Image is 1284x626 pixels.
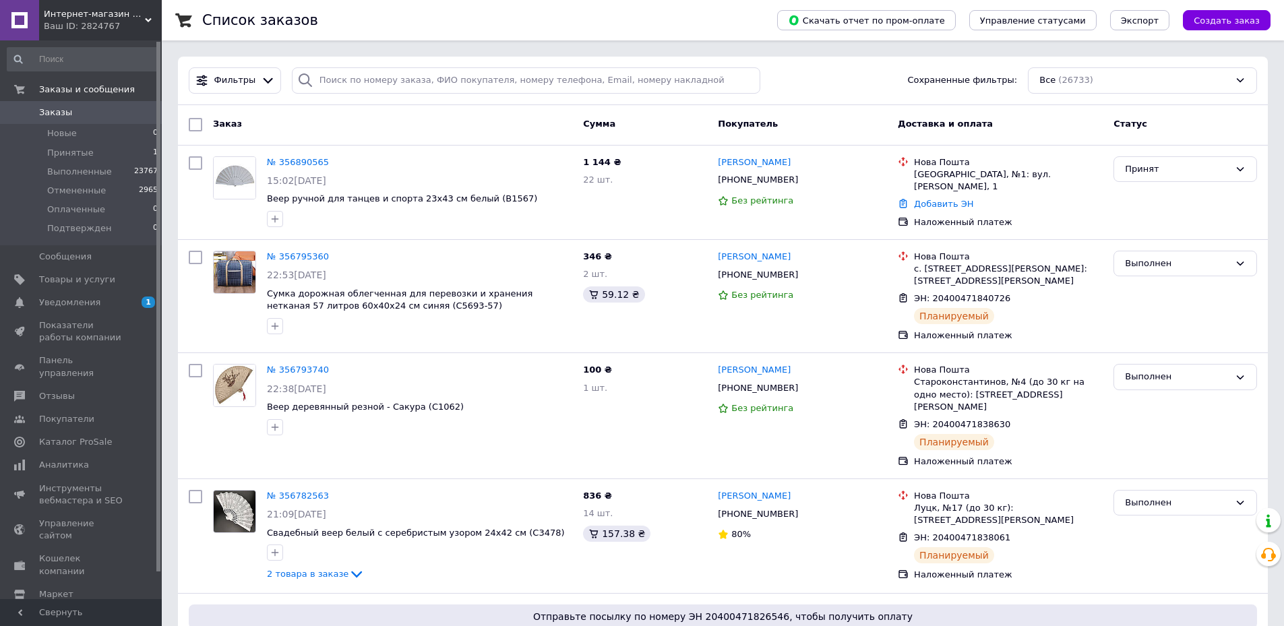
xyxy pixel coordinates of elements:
[39,296,100,309] span: Уведомления
[202,12,318,28] h1: Список заказов
[914,456,1103,468] div: Наложенный платеж
[914,502,1103,526] div: Луцк, №17 (до 30 кг): [STREET_ADDRESS][PERSON_NAME]
[731,403,793,413] span: Без рейтинга
[292,67,761,94] input: Поиск по номеру заказа, ФИО покупателя, номеру телефона, Email, номеру накладной
[718,119,778,129] span: Покупатель
[731,529,751,539] span: 80%
[914,168,1103,193] div: [GEOGRAPHIC_DATA], №1: вул. [PERSON_NAME], 1
[47,127,77,139] span: Новые
[153,147,158,159] span: 1
[914,330,1103,342] div: Наложенный платеж
[267,193,537,204] a: Веер ручной для танцев и спорта 23х43 см белый (В1567)
[267,569,365,579] a: 2 товара в заказе
[715,505,801,523] div: [PHONE_NUMBER]
[1125,370,1229,384] div: Выполнен
[39,588,73,600] span: Маркет
[715,379,801,397] div: [PHONE_NUMBER]
[1039,74,1056,87] span: Все
[214,74,256,87] span: Фильтры
[583,365,612,375] span: 100 ₴
[213,119,242,129] span: Заказ
[914,364,1103,376] div: Нова Пошта
[134,166,158,178] span: 23767
[914,199,973,209] a: Добавить ЭН
[7,47,159,71] input: Поиск
[715,171,801,189] div: [PHONE_NUMBER]
[39,482,125,507] span: Инструменты вебмастера и SEO
[1113,119,1147,129] span: Статус
[39,106,72,119] span: Заказы
[267,270,326,280] span: 22:53[DATE]
[47,185,106,197] span: Отмененные
[214,491,255,532] img: Фото товару
[39,251,92,263] span: Сообщения
[267,509,326,520] span: 21:09[DATE]
[47,204,105,216] span: Оплаченные
[980,15,1086,26] span: Управление статусами
[583,286,644,303] div: 59.12 ₴
[153,204,158,216] span: 0
[44,8,145,20] span: Интернет-магазин Фен-шуй
[47,166,112,178] span: Выполненные
[267,528,565,538] a: Свадебный веер белый с серебристым узором 24х42 см (С3478)
[267,491,329,501] a: № 356782563
[267,157,329,167] a: № 356890565
[914,490,1103,502] div: Нова Пошта
[583,251,612,261] span: 346 ₴
[788,14,945,26] span: Скачать отчет по пром-оплате
[718,156,791,169] a: [PERSON_NAME]
[267,175,326,186] span: 15:02[DATE]
[139,185,158,197] span: 2965
[213,156,256,199] a: Фото товару
[583,269,607,279] span: 2 шт.
[1125,496,1229,510] div: Выполнен
[44,20,162,32] div: Ваш ID: 2824767
[267,288,532,311] a: Сумка дорожная облегченная для перевозки и хранения нетканая 57 литров 60х40х24 см синяя (C5693-57)
[914,376,1103,413] div: Староконстантинов, №4 (до 30 кг на одно место): [STREET_ADDRESS][PERSON_NAME]
[583,175,613,185] span: 22 шт.
[777,10,956,30] button: Скачать отчет по пром-оплате
[1110,10,1169,30] button: Экспорт
[267,365,329,375] a: № 356793740
[1194,15,1260,26] span: Создать заказ
[907,74,1017,87] span: Сохраненные фильтры:
[39,459,89,471] span: Аналитика
[47,147,94,159] span: Принятые
[39,413,94,425] span: Покупатели
[1183,10,1271,30] button: Создать заказ
[39,436,112,448] span: Каталог ProSale
[718,251,791,263] a: [PERSON_NAME]
[914,251,1103,263] div: Нова Пошта
[39,553,125,577] span: Кошелек компании
[267,569,348,579] span: 2 товара в заказе
[267,402,464,412] a: Веер деревянный резной - Сакура (С1062)
[214,251,255,293] img: Фото товару
[914,156,1103,168] div: Нова Пошта
[1121,15,1159,26] span: Экспорт
[718,364,791,377] a: [PERSON_NAME]
[39,274,115,286] span: Товары и услуги
[583,383,607,393] span: 1 шт.
[1125,162,1229,177] div: Принят
[153,222,158,234] span: 0
[583,157,621,167] span: 1 144 ₴
[267,383,326,394] span: 22:38[DATE]
[914,532,1010,542] span: ЭН: 20400471838061
[583,491,612,501] span: 836 ₴
[715,266,801,284] div: [PHONE_NUMBER]
[914,569,1103,581] div: Наложенный платеж
[914,547,994,563] div: Планируемый
[914,263,1103,287] div: с. [STREET_ADDRESS][PERSON_NAME]: [STREET_ADDRESS][PERSON_NAME]
[39,319,125,344] span: Показатели работы компании
[914,308,994,324] div: Планируемый
[898,119,993,129] span: Доставка и оплата
[39,354,125,379] span: Панель управления
[1125,257,1229,271] div: Выполнен
[1058,75,1093,85] span: (26733)
[214,365,255,406] img: Фото товару
[969,10,1097,30] button: Управление статусами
